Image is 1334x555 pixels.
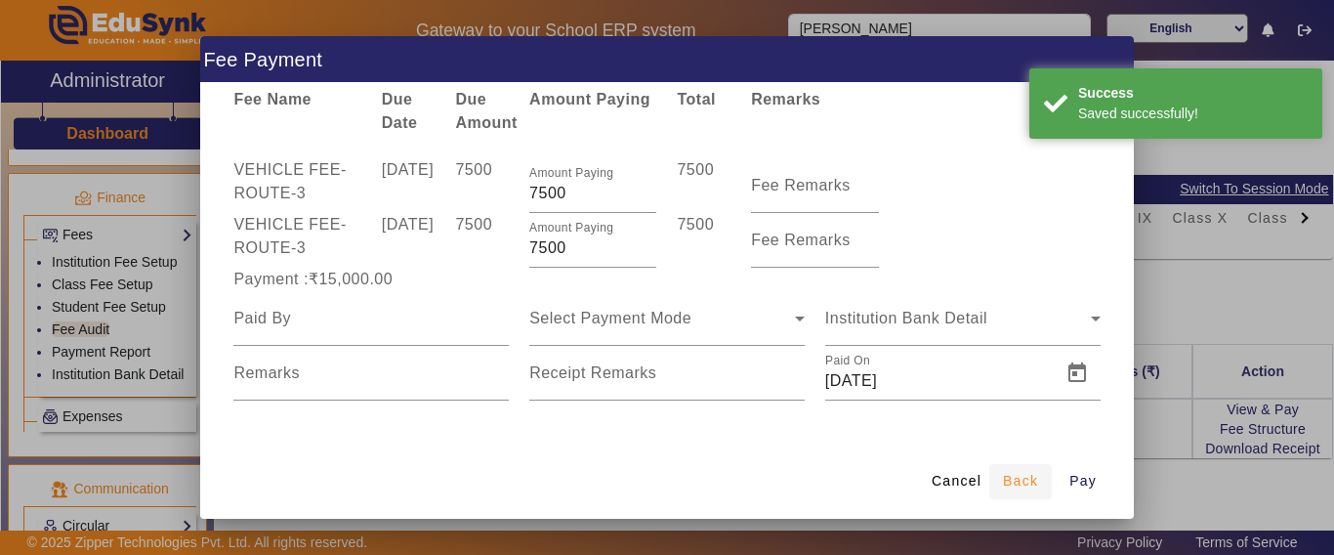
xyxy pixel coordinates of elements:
[932,471,981,491] span: Cancel
[224,268,520,291] div: Payment :₹15,000.00
[677,91,716,107] b: Total
[529,369,805,393] input: Receipt Remarks
[529,91,650,107] b: Amount Paying
[1052,464,1114,499] button: Pay
[1003,471,1038,491] span: Back
[989,464,1052,499] button: Back
[233,91,312,107] b: Fee Name
[667,158,741,213] div: 7500
[529,182,656,205] input: Amount Paying
[233,307,509,330] input: Paid By
[455,161,492,178] span: 7500
[529,167,613,180] mat-label: Amount Paying
[371,158,445,213] div: [DATE]
[529,364,656,381] mat-label: Receipt Remarks
[825,310,987,326] span: Institution Bank Detail
[751,232,851,248] mat-label: Fee Remarks
[224,158,371,213] div: VEHICLE FEE - ROUTE-3
[233,369,509,393] input: Remarks
[825,369,1050,393] input: Paid On
[382,91,418,131] b: Due Date
[751,177,851,193] mat-label: Fee Remarks
[924,464,989,499] button: Cancel
[529,236,656,260] input: Amount Paying
[224,213,371,268] div: VEHICLE FEE - ROUTE-3
[455,216,492,233] span: 7500
[1069,471,1097,491] span: Pay
[455,91,517,131] b: Due Amount
[529,310,691,326] span: Select Payment Mode
[1078,83,1308,104] div: Success
[371,213,445,268] div: [DATE]
[1078,104,1308,124] div: Saved successfully!
[1054,350,1101,397] button: Open calendar
[825,355,870,367] mat-label: Paid On
[233,364,300,381] mat-label: Remarks
[751,91,820,107] b: Remarks
[200,36,1134,82] h1: Fee Payment
[529,222,613,235] mat-label: Amount Paying
[667,213,741,268] div: 7500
